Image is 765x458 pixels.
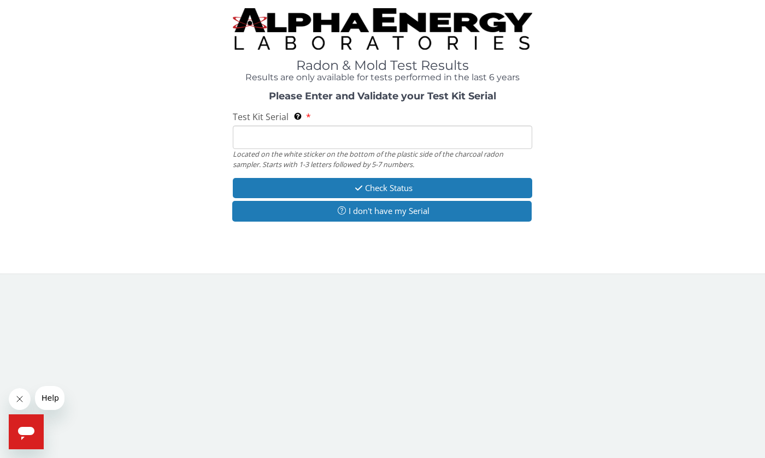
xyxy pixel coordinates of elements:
[35,386,64,410] iframe: Message from company
[9,414,44,449] iframe: Button to launch messaging window
[233,58,532,73] h1: Radon & Mold Test Results
[232,201,532,221] button: I don't have my Serial
[233,111,289,123] span: Test Kit Serial
[233,149,532,169] div: Located on the white sticker on the bottom of the plastic side of the charcoal radon sampler. Sta...
[233,73,532,82] h4: Results are only available for tests performed in the last 6 years
[233,178,532,198] button: Check Status
[9,388,31,410] iframe: Close message
[233,8,532,50] img: TightCrop.jpg
[269,90,496,102] strong: Please Enter and Validate your Test Kit Serial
